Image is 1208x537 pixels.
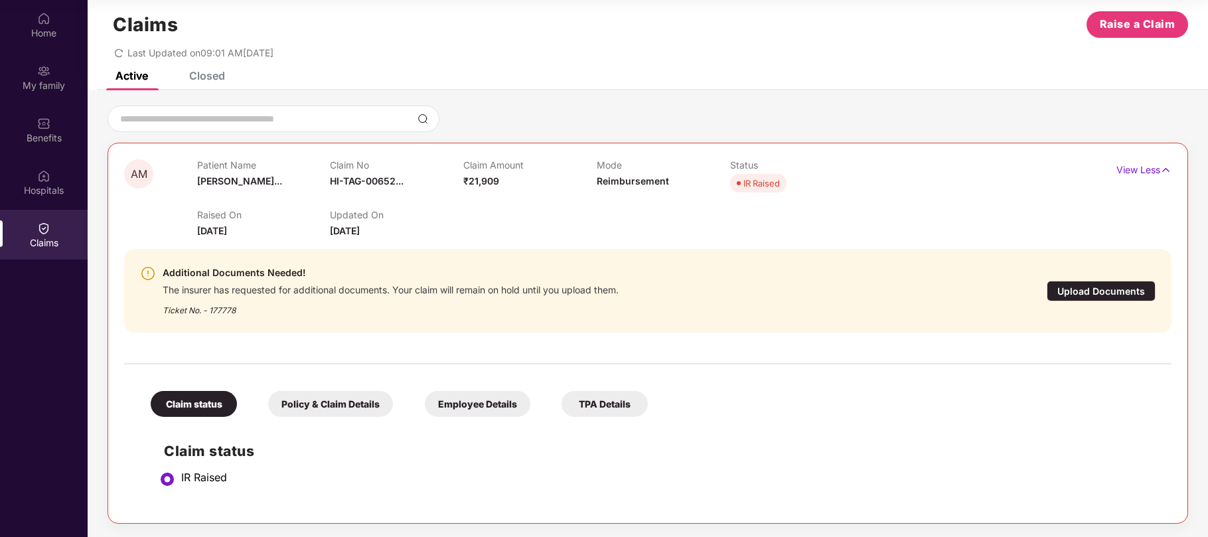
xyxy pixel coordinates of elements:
[330,159,463,171] p: Claim No
[463,175,499,187] span: ₹21,909
[463,159,597,171] p: Claim Amount
[1116,159,1171,177] p: View Less
[163,281,619,296] div: The insurer has requested for additional documents. Your claim will remain on hold until you uplo...
[597,175,669,187] span: Reimbursement
[163,265,619,281] div: Additional Documents Needed!
[114,47,123,58] span: redo
[330,225,360,236] span: [DATE]
[127,47,273,58] span: Last Updated on 09:01 AM[DATE]
[1160,163,1171,177] img: svg+xml;base64,PHN2ZyB4bWxucz0iaHR0cDovL3d3dy53My5vcmcvMjAwMC9zdmciIHdpZHRoPSIxNyIgaGVpZ2h0PSIxNy...
[164,440,1158,462] h2: Claim status
[37,12,50,25] img: svg+xml;base64,PHN2ZyBpZD0iSG9tZSIgeG1sbnM9Imh0dHA6Ly93d3cudzMub3JnLzIwMDAvc3ZnIiB3aWR0aD0iMjAiIG...
[268,391,393,417] div: Policy & Claim Details
[37,169,50,183] img: svg+xml;base64,PHN2ZyBpZD0iSG9zcGl0YWxzIiB4bWxucz0iaHR0cDovL3d3dy53My5vcmcvMjAwMC9zdmciIHdpZHRoPS...
[562,391,648,417] div: TPA Details
[597,159,730,171] p: Mode
[37,222,50,235] img: svg+xml;base64,PHN2ZyBpZD0iQ2xhaW0iIHhtbG5zPSJodHRwOi8vd3d3LnczLm9yZy8yMDAwL3N2ZyIgd2lkdGg9IjIwIi...
[37,64,50,78] img: svg+xml;base64,PHN2ZyB3aWR0aD0iMjAiIGhlaWdodD0iMjAiIHZpZXdCb3g9IjAgMCAyMCAyMCIgZmlsbD0ibm9uZSIgeG...
[163,296,619,317] div: Ticket No. - 177778
[140,266,156,281] img: svg+xml;base64,PHN2ZyBpZD0iV2FybmluZ18tXzI0eDI0IiBkYXRhLW5hbWU9Ildhcm5pbmcgLSAyNHgyNCIgeG1sbnM9Im...
[197,159,331,171] p: Patient Name
[197,175,282,187] span: [PERSON_NAME]...
[330,209,463,220] p: Updated On
[37,117,50,130] img: svg+xml;base64,PHN2ZyBpZD0iQmVuZWZpdHMiIHhtbG5zPSJodHRwOi8vd3d3LnczLm9yZy8yMDAwL3N2ZyIgd2lkdGg9Ij...
[189,69,225,82] div: Closed
[730,159,864,171] p: Status
[197,225,227,236] span: [DATE]
[115,69,148,82] div: Active
[181,471,1158,484] div: IR Raised
[131,169,147,180] span: AM
[425,391,530,417] div: Employee Details
[151,391,237,417] div: Claim status
[159,471,175,487] img: svg+xml;base64,PHN2ZyBpZD0iU3RlcC1BY3RpdmUtMzJ4MzIiIHhtbG5zPSJodHRwOi8vd3d3LnczLm9yZy8yMDAwL3N2Zy...
[417,114,428,124] img: svg+xml;base64,PHN2ZyBpZD0iU2VhcmNoLTMyeDMyIiB4bWxucz0iaHR0cDovL3d3dy53My5vcmcvMjAwMC9zdmciIHdpZH...
[1100,16,1175,33] span: Raise a Claim
[113,13,178,36] h1: Claims
[1047,281,1156,301] div: Upload Documents
[197,209,331,220] p: Raised On
[743,177,780,190] div: IR Raised
[1087,11,1188,38] button: Raise a Claim
[330,175,404,187] span: HI-TAG-00652...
